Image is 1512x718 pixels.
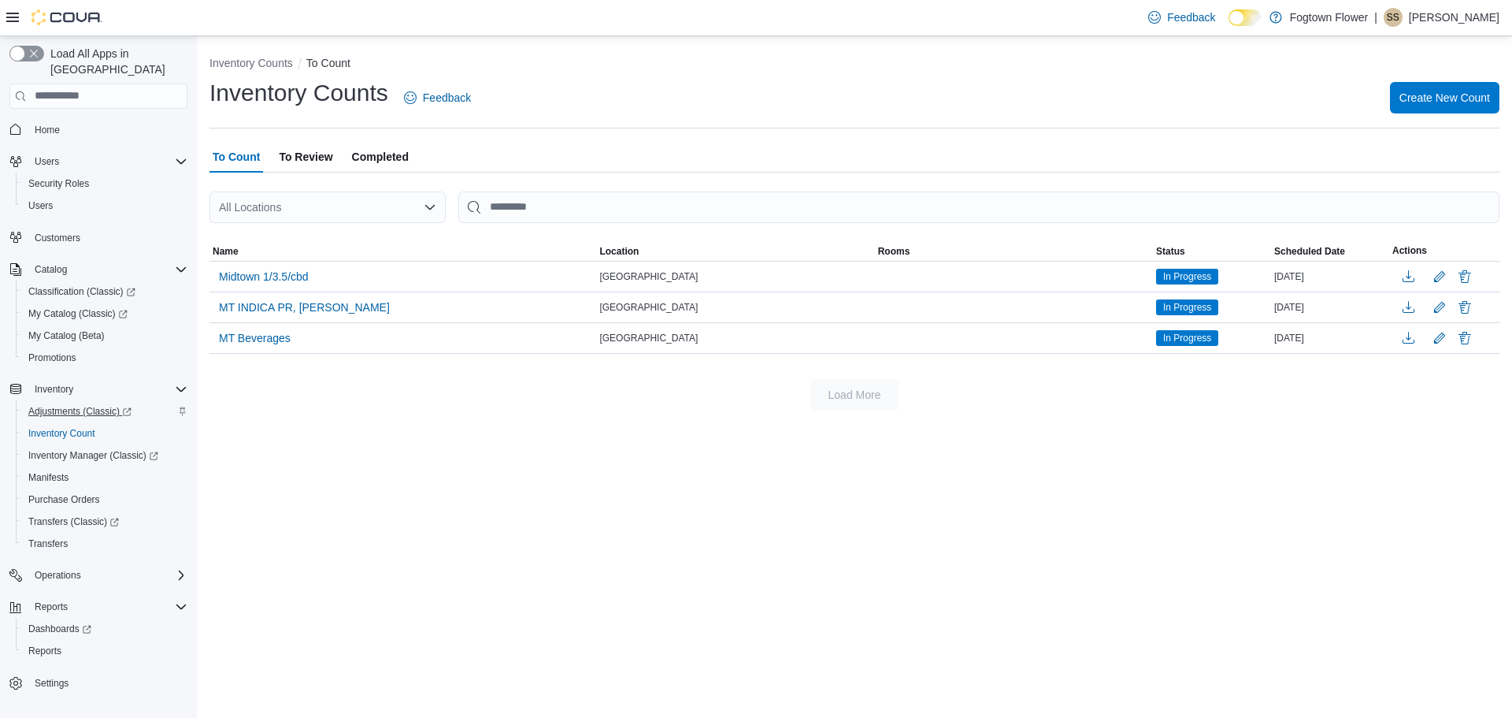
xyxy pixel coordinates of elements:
[1392,244,1427,257] span: Actions
[16,467,194,489] button: Manifests
[22,642,187,660] span: Reports
[1455,329,1474,348] button: Delete
[22,424,187,443] span: Inventory Count
[22,348,187,367] span: Promotions
[3,118,194,141] button: Home
[875,242,1153,261] button: Rooms
[22,490,187,509] span: Purchase Orders
[219,269,309,285] span: Midtown 1/3.5/cbd
[16,511,194,533] a: Transfers (Classic)
[22,424,102,443] a: Inventory Count
[16,640,194,662] button: Reports
[1430,296,1449,319] button: Edit count details
[1455,267,1474,286] button: Delete
[1271,242,1389,261] button: Scheduled Date
[1409,8,1499,27] p: [PERSON_NAME]
[28,121,66,140] a: Home
[424,201,436,214] button: Open list of options
[22,446,165,465] a: Inventory Manager (Classic)
[28,152,187,171] span: Users
[28,538,68,550] span: Transfers
[22,402,187,421] span: Adjustments (Classic)
[28,597,187,616] span: Reports
[28,152,65,171] button: Users
[1399,90,1490,106] span: Create New Count
[398,82,477,113] a: Feedback
[1271,298,1389,317] div: [DATE]
[209,55,1499,74] nav: An example of EuiBreadcrumbs
[22,304,134,323] a: My Catalog (Classic)
[22,490,106,509] a: Purchase Orders
[16,618,194,640] a: Dashboards
[3,671,194,694] button: Settings
[28,493,100,506] span: Purchase Orders
[213,141,260,173] span: To Count
[3,151,194,173] button: Users
[22,512,187,531] span: Transfers (Classic)
[22,326,187,345] span: My Catalog (Beta)
[279,141,332,173] span: To Review
[22,174,95,193] a: Security Roles
[3,564,194,586] button: Operations
[22,174,187,193] span: Security Roles
[35,232,80,244] span: Customers
[213,326,297,350] button: MT Beverages
[1384,8,1403,27] div: Sina Sabetghadam
[28,380,80,399] button: Inventory
[810,379,899,411] button: Load More
[35,383,73,396] span: Inventory
[35,677,69,690] span: Settings
[28,623,91,635] span: Dashboards
[22,196,187,215] span: Users
[28,597,74,616] button: Reports
[28,645,61,657] span: Reports
[16,347,194,369] button: Promotions
[599,245,639,258] span: Location
[22,619,187,638] span: Dashboards
[35,124,60,136] span: Home
[1163,300,1211,314] span: In Progress
[28,405,132,418] span: Adjustments (Classic)
[1430,326,1449,350] button: Edit count details
[22,468,187,487] span: Manifests
[22,446,187,465] span: Inventory Manager (Classic)
[22,512,125,531] a: Transfers (Classic)
[28,380,187,399] span: Inventory
[209,57,293,69] button: Inventory Counts
[828,387,881,403] span: Load More
[28,307,128,320] span: My Catalog (Classic)
[352,141,409,173] span: Completed
[1430,265,1449,288] button: Edit count details
[1163,331,1211,345] span: In Progress
[1142,2,1221,33] a: Feedback
[28,566,87,585] button: Operations
[16,303,194,325] a: My Catalog (Classic)
[1156,299,1218,315] span: In Progress
[22,619,98,638] a: Dashboards
[219,330,291,346] span: MT Beverages
[31,9,102,25] img: Cova
[458,192,1499,223] input: This is a search bar. After typing your query, hit enter to filter the results lower in the page.
[22,348,83,367] a: Promotions
[35,263,67,276] span: Catalog
[22,534,187,553] span: Transfers
[1228,9,1262,26] input: Dark Mode
[16,422,194,445] button: Inventory Count
[596,242,874,261] button: Location
[209,242,596,261] button: Name
[35,601,68,613] span: Reports
[28,285,135,298] span: Classification (Classic)
[28,352,76,364] span: Promotions
[1455,298,1474,317] button: Delete
[16,195,194,217] button: Users
[3,596,194,618] button: Reports
[28,228,187,247] span: Customers
[22,196,59,215] a: Users
[1387,8,1399,27] span: SS
[28,177,89,190] span: Security Roles
[16,400,194,422] a: Adjustments (Classic)
[1274,245,1345,258] span: Scheduled Date
[306,57,350,69] button: To Count
[22,304,187,323] span: My Catalog (Classic)
[35,569,81,582] span: Operations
